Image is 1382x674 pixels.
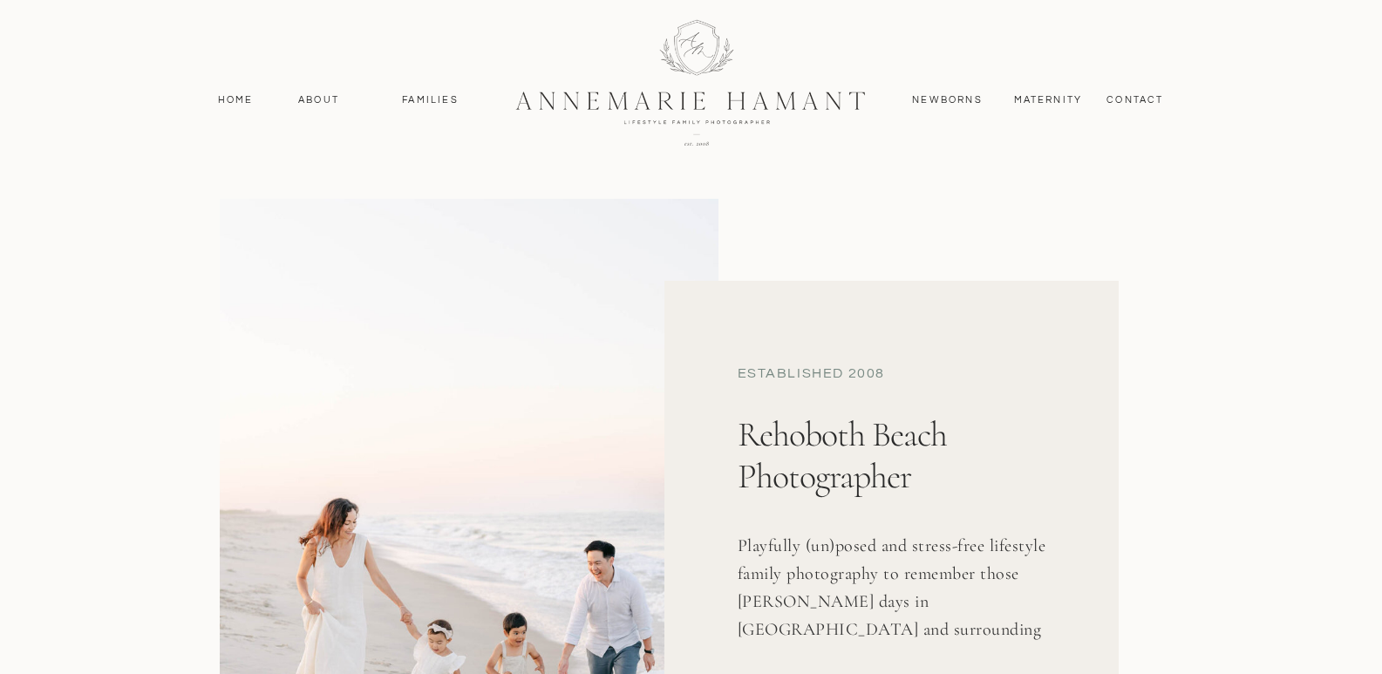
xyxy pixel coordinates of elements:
[1098,92,1174,108] a: contact
[738,532,1066,649] h3: Playfully (un)posed and stress-free lifestyle family photography to remember those [PERSON_NAME] ...
[738,413,1083,564] h1: Rehoboth Beach Photographer
[1014,92,1081,108] a: MAternity
[391,92,470,108] a: Families
[906,92,990,108] a: Newborns
[294,92,344,108] a: About
[738,364,1092,387] div: established 2008
[210,92,262,108] a: Home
